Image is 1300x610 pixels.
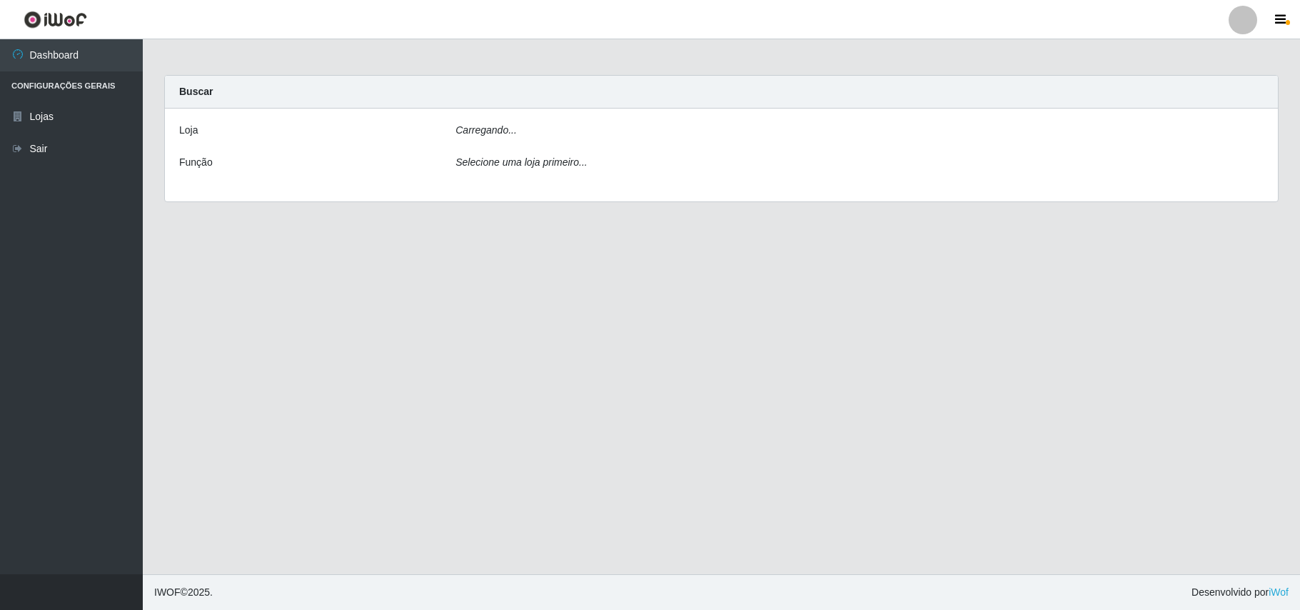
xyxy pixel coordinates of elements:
strong: Buscar [179,86,213,97]
label: Loja [179,123,198,138]
span: IWOF [154,586,181,598]
span: Desenvolvido por [1191,585,1289,600]
i: Selecione uma loja primeiro... [455,156,587,168]
span: © 2025 . [154,585,213,600]
img: CoreUI Logo [24,11,87,29]
label: Função [179,155,213,170]
a: iWof [1269,586,1289,598]
i: Carregando... [455,124,517,136]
